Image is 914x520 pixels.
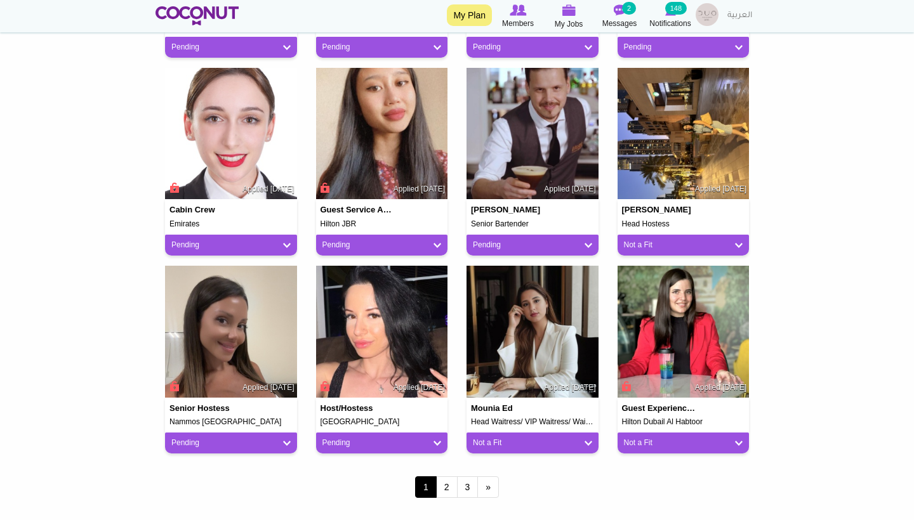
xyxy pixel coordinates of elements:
[168,181,179,194] span: Connect to Unlock the Profile
[169,404,243,413] h4: Senior hostess
[624,438,743,448] a: Not a Fit
[645,3,696,30] a: Notifications Notifications 148
[467,266,599,398] img: Mounia Ed's picture
[649,17,691,30] span: Notifications
[622,2,636,15] small: 2
[622,220,745,228] h5: Head Hostess
[322,42,442,53] a: Pending
[602,17,637,30] span: Messages
[169,220,293,228] h5: Emirates
[665,4,676,16] img: Notifications
[618,266,750,398] img: Oleisy Prado's picture
[436,476,458,498] a: 2
[316,266,448,398] img: Nina Kakhidze's picture
[622,418,745,426] h5: Hilton Dubail Al Habtoor
[467,68,599,200] img: Leonardo Davi Coelho's picture
[473,240,592,250] a: Pending
[624,42,743,53] a: Pending
[721,3,758,29] a: العربية
[493,3,543,30] a: Browse Members Members
[613,4,626,16] img: Messages
[171,42,291,53] a: Pending
[543,3,594,30] a: My Jobs My Jobs
[322,438,442,448] a: Pending
[171,438,291,448] a: Pending
[618,68,750,200] img: Saida Selmane's picture
[471,418,594,426] h5: Head Waitress/ VIP Waitress/ Waitress
[620,380,632,393] span: Connect to Unlock the Profile
[321,404,394,413] h4: Host/Hostess
[457,476,479,498] a: 3
[594,3,645,30] a: Messages Messages 2
[156,6,239,25] img: Home
[165,68,297,200] img: Ons Hammi's picture
[555,18,583,30] span: My Jobs
[624,240,743,250] a: Not a Fit
[622,404,696,413] h4: Guest Experience Ambassador
[665,2,687,15] small: 148
[477,476,499,498] a: next ›
[415,476,437,498] span: 1
[473,438,592,448] a: Not a Fit
[471,404,545,413] h4: Mounia Ed
[510,4,526,16] img: Browse Members
[319,181,330,194] span: Connect to Unlock the Profile
[169,205,243,214] h4: Cabin Crew
[168,380,179,393] span: Connect to Unlock the Profile
[447,4,492,26] a: My Plan
[321,205,394,214] h4: Guest Service Agent
[471,220,594,228] h5: Senior Bartender
[319,380,330,393] span: Connect to Unlock the Profile
[562,4,576,16] img: My Jobs
[622,205,696,214] h4: [PERSON_NAME]
[171,240,291,250] a: Pending
[321,418,444,426] h5: [GEOGRAPHIC_DATA]
[502,17,534,30] span: Members
[316,68,448,200] img: Rekhana Sinkski's picture
[471,205,545,214] h4: [PERSON_NAME]
[321,220,444,228] h5: Hilton JBR
[165,266,297,398] img: Konstantina Samara's picture
[322,240,442,250] a: Pending
[169,418,293,426] h5: Nammos [GEOGRAPHIC_DATA]
[473,42,592,53] a: Pending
